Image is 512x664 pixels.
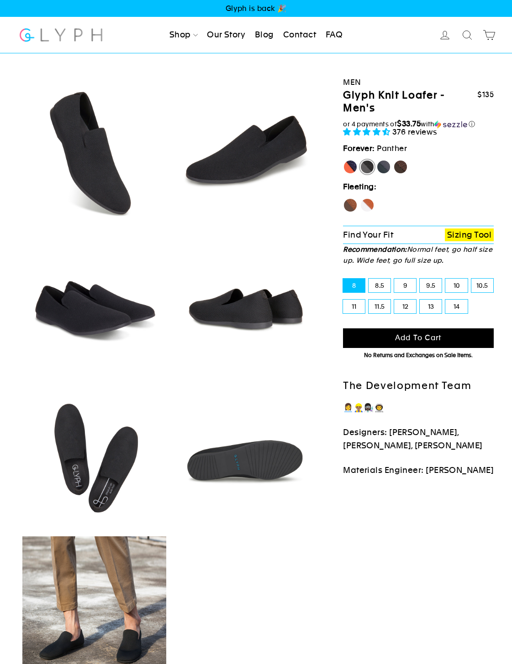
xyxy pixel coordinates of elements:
div: or 4 payments of$33.75withSezzle Click to learn more about Sezzle [343,119,494,129]
a: FAQ [322,25,346,45]
h1: Glyph Knit Loafer - Men's [343,89,477,115]
label: Mustang [393,160,408,174]
span: Find Your Fit [343,230,393,239]
p: Materials Engineer: [PERSON_NAME] [343,464,494,477]
span: $135 [477,90,494,99]
div: Men [343,76,494,88]
label: 11.5 [369,300,391,313]
img: Panther [22,80,166,224]
label: Rhino [376,160,391,174]
strong: Fleeting: [343,182,376,191]
label: 10.5 [471,279,493,292]
label: 8 [343,279,365,292]
strong: Recommendation: [343,245,407,253]
p: Designers: [PERSON_NAME], [PERSON_NAME], [PERSON_NAME] [343,426,494,452]
span: No Returns and Exchanges on Sale Items. [364,352,473,358]
label: 8.5 [369,279,391,292]
p: Normal feet, go half size up. Wide feet, go full size up. [343,244,494,266]
label: 9.5 [420,279,442,292]
img: Panther [22,233,166,376]
img: Panther [174,233,318,376]
p: 👩‍💼👷🏽‍♂️👩🏿‍🔬👨‍🚀 [343,401,494,415]
a: Sizing Tool [445,228,494,242]
a: Contact [280,25,320,45]
span: Add to cart [395,333,442,342]
img: Sezzle [434,120,467,129]
label: 14 [445,300,467,313]
label: 11 [343,300,365,313]
label: [PERSON_NAME] [343,160,358,174]
button: Add to cart [343,328,494,348]
a: Our Story [203,25,249,45]
span: Panther [377,144,407,153]
img: Panther [174,384,318,528]
label: Panther [360,160,375,174]
img: Glyph [18,23,104,47]
strong: Forever: [343,144,375,153]
span: $33.75 [397,119,421,128]
label: 12 [394,300,416,313]
label: 13 [420,300,442,313]
label: Hawk [343,198,358,213]
a: Blog [251,25,278,45]
div: or 4 payments of with [343,119,494,129]
span: 376 reviews [392,127,438,136]
img: Panther [174,80,318,224]
a: Shop [166,25,201,45]
span: 4.73 stars [343,127,392,136]
label: 9 [394,279,416,292]
h2: The Development Team [343,379,494,393]
ul: Primary [166,25,346,45]
label: 10 [445,279,467,292]
img: Panther [22,384,166,528]
label: Fox [360,198,375,213]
